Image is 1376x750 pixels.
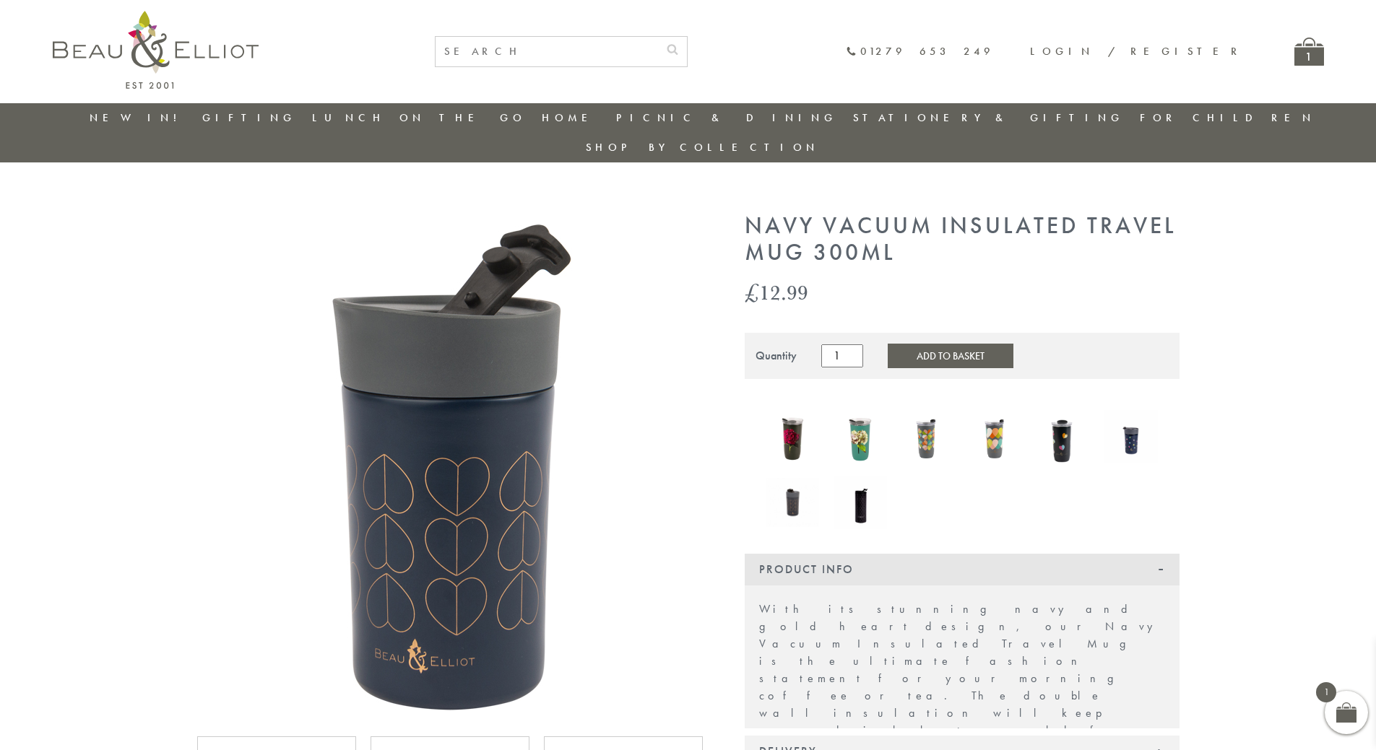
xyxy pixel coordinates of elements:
[90,110,186,125] a: New in!
[834,476,887,529] img: Manhattan Stainless Steel Drinks Bottle
[834,476,887,532] a: Manhattan Stainless Steel Drinks Bottle
[846,45,994,58] a: 01279 653 249
[197,213,703,718] img: Navy 300ml Travel Mug
[821,344,863,367] input: Product quantity
[901,402,955,474] a: Carnaby Bloom Insulated Travel Mug
[1140,110,1315,125] a: For Children
[969,402,1023,474] a: Carnaby Eclipse Insulated Travel Mug
[766,478,820,527] img: Dove Grande Travel Mug 450ml
[1030,44,1244,58] a: Login / Register
[1104,410,1158,466] a: Confetti Insulated Travel Mug 350ml
[834,401,887,476] a: Sarah Kelleher Insulated Travel Mug Teal
[745,554,1180,585] div: Product Info
[756,349,797,362] div: Quantity
[1294,38,1324,66] a: 1
[312,110,526,125] a: Lunch On The Go
[202,110,296,125] a: Gifting
[969,402,1023,471] img: Carnaby Eclipse Insulated Travel Mug
[1104,410,1158,463] img: Confetti Insulated Travel Mug 350ml
[1316,682,1336,702] span: 1
[586,140,819,154] a: Shop by collection
[1037,401,1090,473] img: Emily Insulated Travel Mug Emily Heart Travel Mug
[542,110,600,125] a: Home
[745,277,759,307] span: £
[901,402,955,471] img: Carnaby Bloom Insulated Travel Mug
[888,344,1013,368] button: Add to Basket
[834,401,887,472] img: Sarah Kelleher Insulated Travel Mug Teal
[766,401,820,472] img: Sarah Kelleher travel mug dark stone
[853,110,1124,125] a: Stationery & Gifting
[766,401,820,476] a: Sarah Kelleher travel mug dark stone
[1037,401,1090,476] a: Emily Insulated Travel Mug Emily Heart Travel Mug
[766,478,820,530] a: Dove Grande Travel Mug 450ml
[53,11,259,89] img: logo
[436,37,658,66] input: SEARCH
[745,277,808,307] bdi: 12.99
[616,110,837,125] a: Picnic & Dining
[745,213,1180,266] h1: Navy Vacuum Insulated Travel Mug 300ml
